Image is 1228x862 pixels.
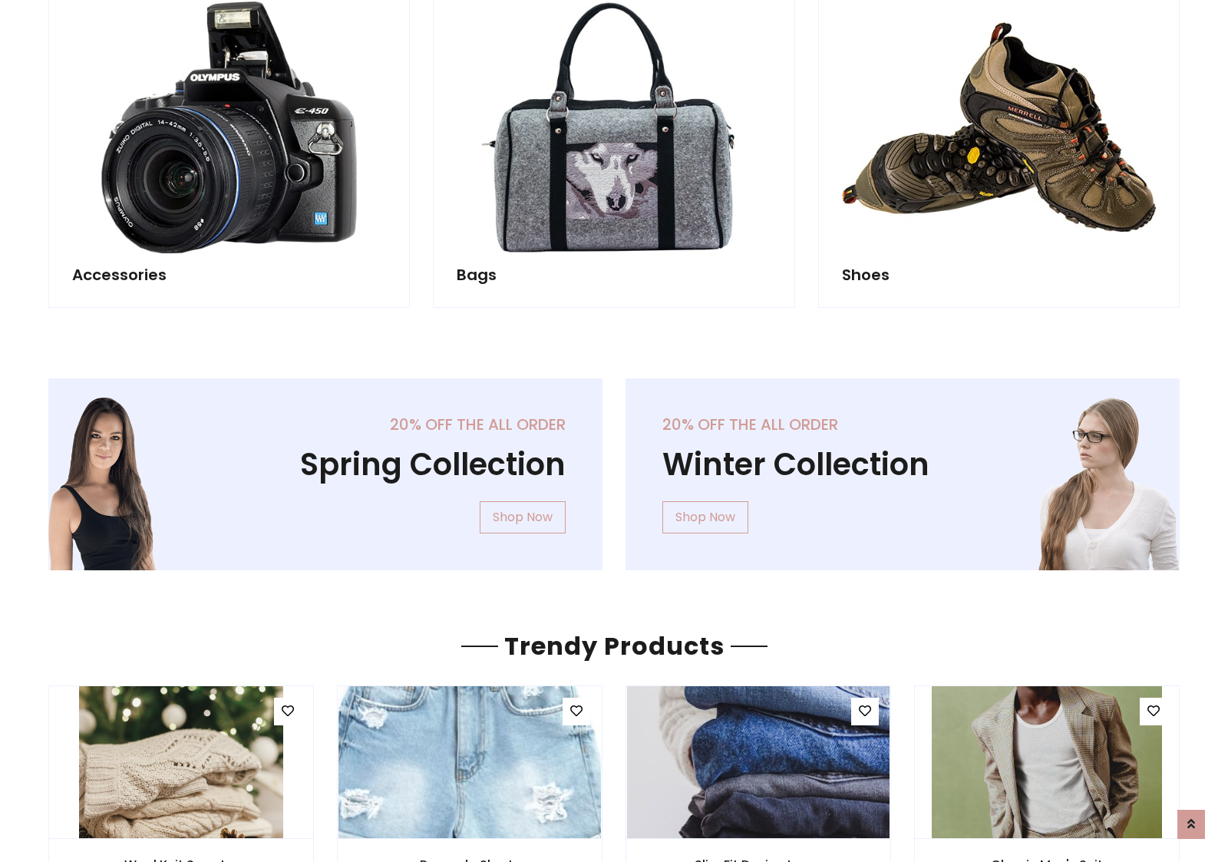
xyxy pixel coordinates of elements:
h1: Winter Collection [662,446,1143,483]
a: Shop Now [662,501,748,533]
h1: Spring Collection [85,446,566,483]
h5: 20% off the all order [662,415,1143,434]
a: Shop Now [480,501,566,533]
span: Trendy Products [498,629,731,663]
h5: 20% off the all order [85,415,566,434]
h5: Shoes [842,266,1156,284]
h5: Accessories [72,266,386,284]
h5: Bags [457,266,771,284]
